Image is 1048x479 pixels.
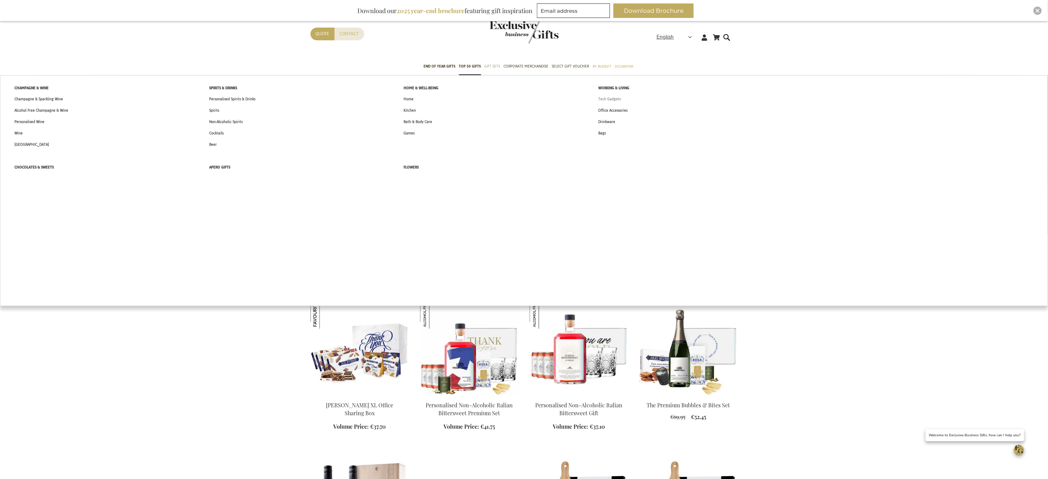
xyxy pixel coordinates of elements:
[485,63,500,70] span: Gift Sets
[397,7,465,15] b: 2025 year-end brochure
[490,21,524,43] a: store logo
[404,118,432,125] span: Bath & Body Care
[444,423,495,431] a: Volume Price: €41.75
[311,299,340,329] img: Jules Destrooper XL Office Sharing Box
[598,130,606,137] span: Bags
[209,107,219,114] span: Spirits
[657,33,696,41] div: English
[311,299,409,396] img: Jules Destrooper XL Office Sharing Box
[14,84,49,92] span: Champagne & Wine
[326,401,393,417] a: [PERSON_NAME] XL Office Sharing Box
[424,63,456,70] span: End of year gifts
[426,401,513,417] a: Personalised Non-Alcoholic Italian Bittersweet Premium Set
[459,63,481,70] span: TOP 50 Gifts
[404,84,438,92] span: Home & Well-being
[480,423,495,430] span: €41.75
[404,164,419,171] span: Flowers
[14,130,23,137] span: Wine
[639,393,738,399] a: The Premium Bubbles & Bites Set
[334,423,369,430] span: Volume Price:
[404,107,416,114] span: Kitchen
[420,299,450,329] img: Personalised Non-Alcoholic Italian Bittersweet Premium Set
[598,95,621,103] span: Tech Gadgets
[14,107,68,114] span: Alcohol Free Champagne & Wine
[598,84,629,92] span: Working & Living
[1036,9,1040,13] img: Close
[311,28,335,40] a: Quote
[209,84,237,92] span: Spirits & Drinks
[598,107,628,114] span: Office Accessories
[537,3,612,20] form: marketing offers and promotions
[639,299,738,396] img: The Premium Bubbles & Bites Set
[420,393,519,399] a: Personalised Non-Alcoholic Italian Bittersweet Premium Set Personalised Non-Alcoholic Italian Bit...
[647,401,730,409] a: The Premium Bubbles & Bites Set
[311,393,409,399] a: Jules Destrooper XL Office Sharing Box Jules Destrooper XL Office Sharing Box
[370,423,386,430] span: €37.70
[530,393,628,399] a: Personalised Non-Alcoholic Italian Bittersweet Gift Personalised Non-Alcoholic Italian Bitterswee...
[209,118,243,125] span: Non-Alcoholic Spirits
[14,164,54,171] span: Chocolates & Sweets
[334,423,386,431] a: Volume Price: €37.70
[209,95,255,103] span: Personalised Spirits & Drinks
[420,299,519,396] img: Personalised Non-Alcoholic Italian Bittersweet Premium Set
[613,3,694,18] button: Download Brochure
[552,63,589,70] span: Select Gift Voucher
[14,141,49,148] span: [GEOGRAPHIC_DATA]
[615,63,633,70] span: Occasions
[404,95,414,103] span: Home
[657,33,674,41] span: English
[354,3,536,18] div: Download our featuring gift inspiration
[404,130,415,137] span: Games
[504,63,549,70] span: Corporate Merchandise
[530,299,628,396] img: Personalised Non-Alcoholic Italian Bittersweet Gift
[209,164,230,171] span: Apero Gifts
[537,3,610,18] input: Email address
[335,28,364,40] a: Contact
[535,401,622,417] a: Personalised Non-Alcoholic Italian Bittersweet Gift
[598,118,615,125] span: Drinkware
[209,130,224,137] span: Cocktails
[1034,7,1042,15] div: Close
[593,63,611,70] span: By Budget
[444,423,479,430] span: Volume Price:
[14,118,44,125] span: Personalised Wine
[530,299,559,329] img: Personalised Non-Alcoholic Italian Bittersweet Gift
[671,413,686,420] span: €69.95
[490,21,559,43] img: Exclusive Business gifts logo
[553,423,588,430] span: Volume Price:
[691,413,706,420] span: €52.45
[553,423,605,431] a: Volume Price: €37.10
[590,423,605,430] span: €37.10
[209,141,217,148] span: Beer
[14,95,63,103] span: Champagne & Sparkling Wine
